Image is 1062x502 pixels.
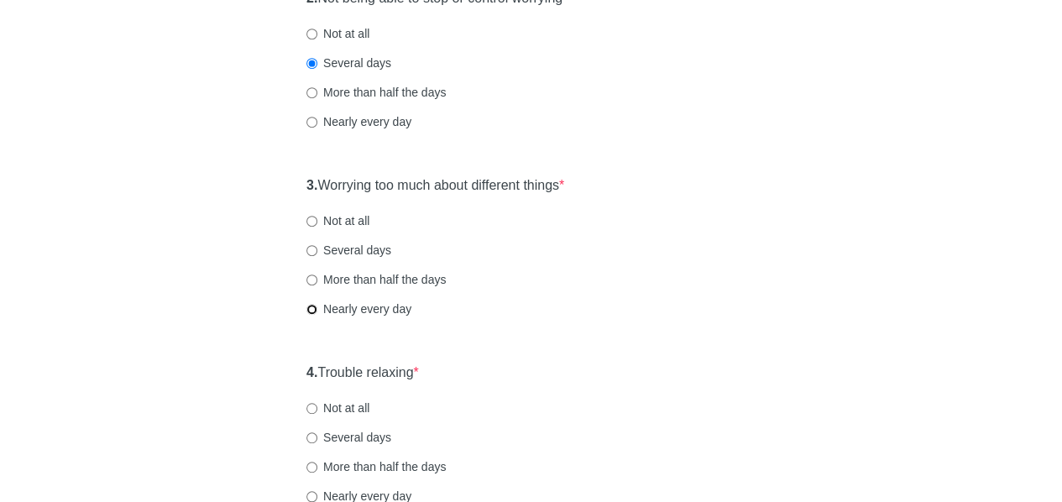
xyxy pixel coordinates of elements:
[306,55,391,71] label: Several days
[306,458,446,475] label: More than half the days
[306,216,317,227] input: Not at all
[306,403,317,414] input: Not at all
[306,212,369,229] label: Not at all
[306,87,317,98] input: More than half the days
[306,25,369,42] label: Not at all
[306,245,317,256] input: Several days
[306,429,391,446] label: Several days
[306,491,317,502] input: Nearly every day
[306,84,446,101] label: More than half the days
[306,29,317,39] input: Not at all
[306,113,411,130] label: Nearly every day
[306,178,317,192] strong: 3.
[306,58,317,69] input: Several days
[306,242,391,259] label: Several days
[306,301,411,317] label: Nearly every day
[306,271,446,288] label: More than half the days
[306,462,317,473] input: More than half the days
[306,400,369,416] label: Not at all
[306,176,564,196] label: Worrying too much about different things
[306,363,419,383] label: Trouble relaxing
[306,275,317,285] input: More than half the days
[306,304,317,315] input: Nearly every day
[306,365,317,379] strong: 4.
[306,117,317,128] input: Nearly every day
[306,432,317,443] input: Several days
